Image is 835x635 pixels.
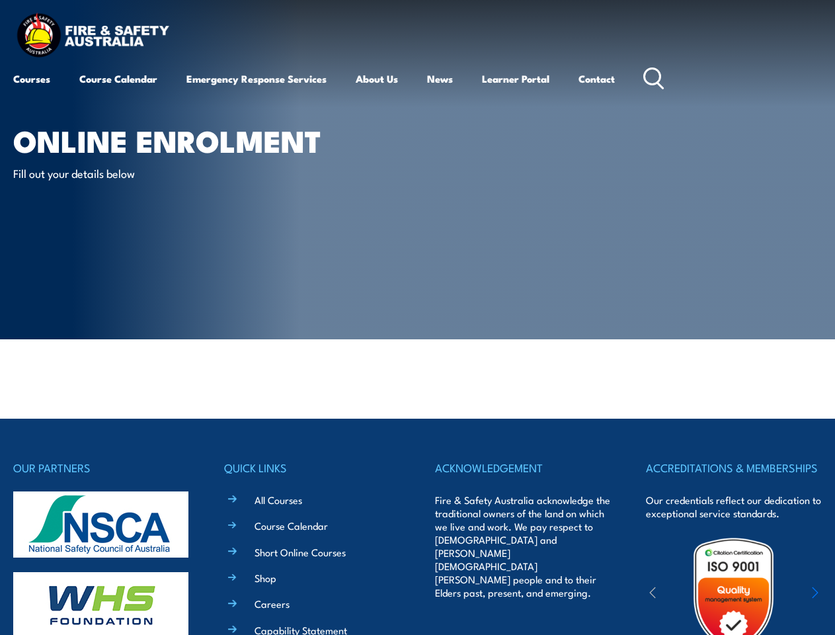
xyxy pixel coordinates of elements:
a: Courses [13,63,50,95]
a: Contact [578,63,615,95]
a: All Courses [255,493,302,507]
h4: OUR PARTNERS [13,458,189,477]
p: Fill out your details below [13,165,255,181]
p: Our credentials reflect our dedication to exceptional service standards. [646,493,822,520]
p: Fire & Safety Australia acknowledge the traditional owners of the land on which we live and work.... [435,493,611,599]
h1: Online Enrolment [13,127,340,153]
a: News [427,63,453,95]
a: Short Online Courses [255,545,346,559]
img: nsca-logo-footer [13,491,188,558]
h4: ACCREDITATIONS & MEMBERSHIPS [646,458,822,477]
a: Course Calendar [79,63,157,95]
a: About Us [356,63,398,95]
a: Learner Portal [482,63,549,95]
h4: ACKNOWLEDGEMENT [435,458,611,477]
a: Careers [255,597,290,611]
a: Shop [255,571,276,585]
a: Course Calendar [255,519,328,532]
h4: QUICK LINKS [224,458,400,477]
a: Emergency Response Services [186,63,327,95]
